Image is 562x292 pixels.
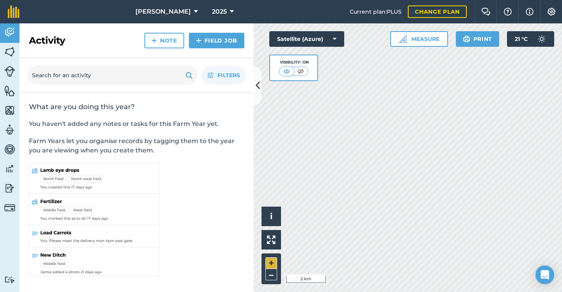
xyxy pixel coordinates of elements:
[526,7,534,16] img: svg+xml;base64,PHN2ZyB4bWxucz0iaHR0cDovL3d3dy53My5vcmcvMjAwMC9zdmciIHdpZHRoPSIxNyIgaGVpZ2h0PSIxNy...
[270,211,272,221] span: i
[27,66,197,85] input: Search for an activity
[29,102,244,111] h2: What are you doing this year?
[144,33,184,48] a: Note
[390,31,448,47] button: Measure
[463,34,470,44] img: svg+xml;base64,PHN2ZyB4bWxucz0iaHR0cDovL3d3dy53My5vcmcvMjAwMC9zdmciIHdpZHRoPSIxOSIgaGVpZ2h0PSIyNC...
[515,31,528,47] span: 21 ° C
[265,257,277,269] button: +
[296,67,306,75] img: svg+xml;base64,PHN2ZyB4bWxucz0iaHR0cDovL3d3dy53My5vcmcvMjAwMC9zdmciIHdpZHRoPSI1MCIgaGVpZ2h0PSI0MC...
[8,5,20,18] img: fieldmargin Logo
[399,35,407,43] img: Ruler icon
[4,27,15,38] img: svg+xml;base64,PD94bWwgdmVyc2lvbj0iMS4wIiBlbmNvZGluZz0idXRmLTgiPz4KPCEtLSBHZW5lcmF0b3I6IEFkb2JlIE...
[4,163,15,175] img: svg+xml;base64,PD94bWwgdmVyc2lvbj0iMS4wIiBlbmNvZGluZz0idXRmLTgiPz4KPCEtLSBHZW5lcmF0b3I6IEFkb2JlIE...
[196,36,201,45] img: svg+xml;base64,PHN2ZyB4bWxucz0iaHR0cDovL3d3dy53My5vcmcvMjAwMC9zdmciIHdpZHRoPSIxNCIgaGVpZ2h0PSIyNC...
[4,143,15,155] img: svg+xml;base64,PD94bWwgdmVyc2lvbj0iMS4wIiBlbmNvZGluZz0idXRmLTgiPz4KPCEtLSBHZW5lcmF0b3I6IEFkb2JlIE...
[279,59,309,65] div: Visibility: On
[267,235,276,244] img: Four arrows, one pointing top left, one top right, one bottom right and the last bottom left
[269,31,344,47] button: Satellite (Azure)
[4,124,15,136] img: svg+xml;base64,PD94bWwgdmVyc2lvbj0iMS4wIiBlbmNvZGluZz0idXRmLTgiPz4KPCEtLSBHZW5lcmF0b3I6IEFkb2JlIE...
[217,71,240,80] span: Filters
[201,66,246,85] button: Filters
[535,265,554,284] div: Open Intercom Messenger
[29,136,244,155] p: Farm Years let you organise records by tagging them to the year you are viewing when you create t...
[29,34,65,47] h2: Activity
[265,269,277,280] button: –
[151,36,157,45] img: svg+xml;base64,PHN2ZyB4bWxucz0iaHR0cDovL3d3dy53My5vcmcvMjAwMC9zdmciIHdpZHRoPSIxNCIgaGVpZ2h0PSIyNC...
[4,276,15,283] img: svg+xml;base64,PD94bWwgdmVyc2lvbj0iMS4wIiBlbmNvZGluZz0idXRmLTgiPz4KPCEtLSBHZW5lcmF0b3I6IEFkb2JlIE...
[350,7,402,16] span: Current plan : PLUS
[185,71,193,80] img: svg+xml;base64,PHN2ZyB4bWxucz0iaHR0cDovL3d3dy53My5vcmcvMjAwMC9zdmciIHdpZHRoPSIxOSIgaGVpZ2h0PSIyNC...
[261,207,281,226] button: i
[4,104,15,116] img: svg+xml;base64,PHN2ZyB4bWxucz0iaHR0cDovL3d3dy53My5vcmcvMjAwMC9zdmciIHdpZHRoPSI1NiIgaGVpZ2h0PSI2MC...
[408,5,467,18] a: Change plan
[547,8,556,16] img: A cog icon
[282,67,292,75] img: svg+xml;base64,PHN2ZyB4bWxucz0iaHR0cDovL3d3dy53My5vcmcvMjAwMC9zdmciIHdpZHRoPSI1MCIgaGVpZ2h0PSI0MC...
[481,8,491,16] img: Two speech bubbles overlapping with the left bubble in the forefront
[212,7,227,16] span: 2025
[4,85,15,97] img: svg+xml;base64,PHN2ZyB4bWxucz0iaHR0cDovL3d3dy53My5vcmcvMjAwMC9zdmciIHdpZHRoPSI1NiIgaGVpZ2h0PSI2MC...
[4,46,15,58] img: svg+xml;base64,PHN2ZyB4bWxucz0iaHR0cDovL3d3dy53My5vcmcvMjAwMC9zdmciIHdpZHRoPSI1NiIgaGVpZ2h0PSI2MC...
[503,8,512,16] img: A question mark icon
[4,66,15,77] img: svg+xml;base64,PD94bWwgdmVyc2lvbj0iMS4wIiBlbmNvZGluZz0idXRmLTgiPz4KPCEtLSBHZW5lcmF0b3I6IEFkb2JlIE...
[135,7,191,16] span: [PERSON_NAME]
[456,31,500,47] button: Print
[29,119,244,129] p: You haven't added any notes or tasks for this Farm Year yet.
[4,182,15,194] img: svg+xml;base64,PD94bWwgdmVyc2lvbj0iMS4wIiBlbmNvZGluZz0idXRmLTgiPz4KPCEtLSBHZW5lcmF0b3I6IEFkb2JlIE...
[189,33,244,48] a: Field Job
[507,31,554,47] button: 21 °C
[534,31,550,47] img: svg+xml;base64,PD94bWwgdmVyc2lvbj0iMS4wIiBlbmNvZGluZz0idXRmLTgiPz4KPCEtLSBHZW5lcmF0b3I6IEFkb2JlIE...
[4,202,15,213] img: svg+xml;base64,PD94bWwgdmVyc2lvbj0iMS4wIiBlbmNvZGluZz0idXRmLTgiPz4KPCEtLSBHZW5lcmF0b3I6IEFkb2JlIE...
